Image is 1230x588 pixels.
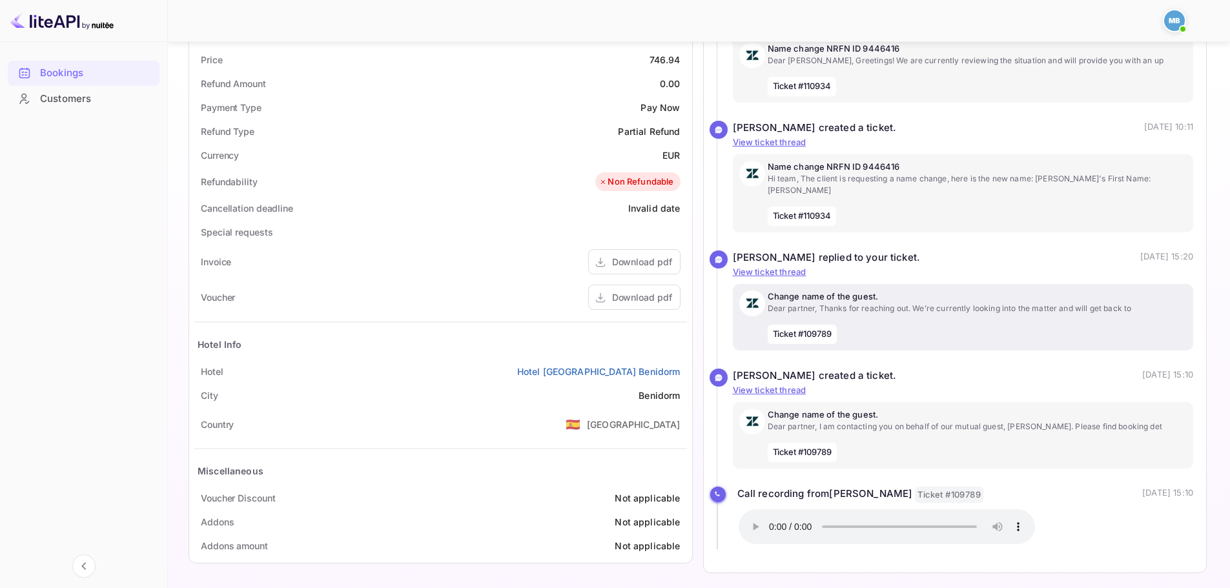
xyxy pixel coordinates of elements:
[733,250,921,265] div: [PERSON_NAME] replied to your ticket.
[40,66,153,81] div: Bookings
[739,409,765,434] img: AwvSTEc2VUhQAAAAAElFTkSuQmCC
[201,539,268,553] div: Addons amount
[201,201,293,215] div: Cancellation deadline
[737,487,983,503] div: Call recording from [PERSON_NAME]
[768,161,1187,174] p: Name change NRFN ID 9446416
[733,384,1194,397] p: View ticket thread
[72,554,96,578] button: Collapse navigation
[587,418,681,431] div: [GEOGRAPHIC_DATA]
[628,201,681,215] div: Invalid date
[40,92,153,106] div: Customers
[1142,487,1193,503] p: [DATE] 15:10
[739,43,765,68] img: AwvSTEc2VUhQAAAAAElFTkSuQmCC
[517,365,681,378] a: Hotel [GEOGRAPHIC_DATA] Benidorm
[201,255,231,269] div: Invoice
[201,225,272,239] div: Special requests
[639,389,680,402] div: Benidorm
[201,515,234,529] div: Addons
[201,175,258,188] div: Refundability
[662,148,680,162] div: EUR
[201,125,254,138] div: Refund Type
[733,369,897,383] div: [PERSON_NAME] created a ticket.
[768,173,1187,196] p: Hi team, The client is requesting a name change, here is the new name: [PERSON_NAME]'s First Name...
[768,207,837,226] span: Ticket #110934
[8,61,159,86] div: Bookings
[10,10,114,31] img: LiteAPI logo
[201,101,261,114] div: Payment Type
[618,125,680,138] div: Partial Refund
[768,409,1187,421] p: Change name of the guest.
[768,290,1187,303] p: Change name of the guest.
[566,412,580,436] span: United States
[768,43,1187,56] p: Name change NRFN ID 9446416
[615,515,680,529] div: Not applicable
[915,487,983,503] span: Ticket #109789
[1164,10,1185,31] img: Mohcine Belkhir
[768,303,1187,314] p: Dear partner, Thanks for reaching out. We’re currently looking into the matter and will get back to
[201,148,239,162] div: Currency
[768,443,837,462] span: Ticket #109789
[739,161,765,187] img: AwvSTEc2VUhQAAAAAElFTkSuQmCC
[8,86,159,112] div: Customers
[201,77,266,90] div: Refund Amount
[641,101,680,114] div: Pay Now
[198,338,242,351] div: Hotel Info
[201,491,275,505] div: Voucher Discount
[612,255,672,269] div: Download pdf
[768,55,1187,66] p: Dear [PERSON_NAME], Greetings! We are currently reviewing the situation and will provide you with...
[768,325,837,344] span: Ticket #109789
[660,77,681,90] div: 0.00
[201,290,235,304] div: Voucher
[615,539,680,553] div: Not applicable
[768,421,1187,432] p: Dear partner, I am contacting you on behalf of our mutual guest, [PERSON_NAME]. Please find booki...
[1142,369,1193,383] p: [DATE] 15:10
[201,418,234,431] div: Country
[8,61,159,85] a: Bookings
[8,86,159,110] a: Customers
[768,77,837,96] span: Ticket #110934
[650,53,681,66] div: 746.94
[733,266,1194,279] p: View ticket thread
[201,389,218,402] div: City
[1144,121,1193,136] p: [DATE] 10:11
[201,53,223,66] div: Price
[201,365,223,378] div: Hotel
[733,136,1194,149] p: View ticket thread
[198,464,263,478] div: Miscellaneous
[739,290,765,316] img: AwvSTEc2VUhQAAAAAElFTkSuQmCC
[615,491,680,505] div: Not applicable
[599,176,673,188] div: Non Refundable
[612,290,672,304] div: Download pdf
[1140,250,1193,265] p: [DATE] 15:20
[733,121,897,136] div: [PERSON_NAME] created a ticket.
